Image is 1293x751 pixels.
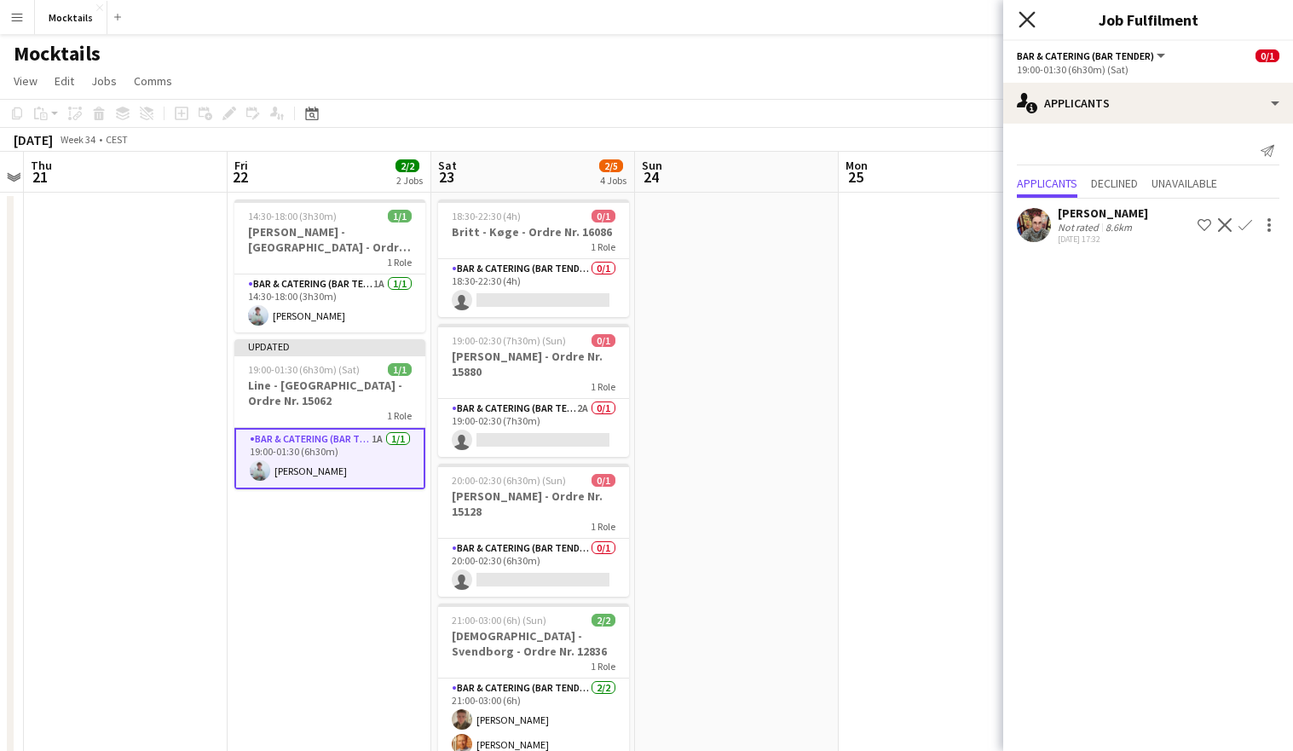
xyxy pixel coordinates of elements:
span: 18:30-22:30 (4h) [452,210,521,222]
span: 1 Role [591,380,615,393]
div: Applicants [1003,83,1293,124]
span: 1/1 [388,363,412,376]
span: 20:00-02:30 (6h30m) (Sun) [452,474,566,487]
span: 22 [232,167,248,187]
div: 8.6km [1102,221,1135,234]
div: [DATE] 17:32 [1058,234,1148,245]
span: 1 Role [387,409,412,422]
app-job-card: 20:00-02:30 (6h30m) (Sun)0/1[PERSON_NAME] - Ordre Nr. 151281 RoleBar & Catering (Bar Tender)0/120... [438,464,629,597]
h1: Mocktails [14,41,101,66]
span: Sun [642,158,662,173]
span: Thu [31,158,52,173]
span: Comms [134,73,172,89]
span: Bar & Catering (Bar Tender) [1017,49,1154,62]
app-card-role: Bar & Catering (Bar Tender)2A0/119:00-02:30 (7h30m) [438,399,629,457]
h3: [PERSON_NAME] - Ordre Nr. 15128 [438,488,629,519]
span: 24 [639,167,662,187]
span: Mon [846,158,868,173]
h3: Line - [GEOGRAPHIC_DATA] - Ordre Nr. 15062 [234,378,425,408]
span: Fri [234,158,248,173]
a: Jobs [84,70,124,92]
div: Not rated [1058,221,1102,234]
app-job-card: 18:30-22:30 (4h)0/1Britt - Køge - Ordre Nr. 160861 RoleBar & Catering (Bar Tender)0/118:30-22:30 ... [438,199,629,317]
h3: [PERSON_NAME] - [GEOGRAPHIC_DATA] - Ordre Nr. 15889 [234,224,425,255]
app-job-card: 19:00-02:30 (7h30m) (Sun)0/1[PERSON_NAME] - Ordre Nr. 158801 RoleBar & Catering (Bar Tender)2A0/1... [438,324,629,457]
span: 25 [843,167,868,187]
div: 2 Jobs [396,174,423,187]
span: 1 Role [387,256,412,269]
a: Comms [127,70,179,92]
span: 1 Role [591,240,615,253]
app-card-role: Bar & Catering (Bar Tender)1A1/114:30-18:00 (3h30m)[PERSON_NAME] [234,274,425,332]
h3: Job Fulfilment [1003,9,1293,31]
app-card-role: Bar & Catering (Bar Tender)0/118:30-22:30 (4h) [438,259,629,317]
span: View [14,73,38,89]
span: Week 34 [56,133,99,146]
app-card-role: Bar & Catering (Bar Tender)0/120:00-02:30 (6h30m) [438,539,629,597]
span: 0/1 [1255,49,1279,62]
span: 19:00-02:30 (7h30m) (Sun) [452,334,566,347]
span: Declined [1091,177,1138,189]
span: Applicants [1017,177,1077,189]
span: 1 Role [591,660,615,673]
span: 21:00-03:00 (6h) (Sun) [452,614,546,627]
span: Sat [438,158,457,173]
span: 23 [436,167,457,187]
app-card-role: Bar & Catering (Bar Tender)1A1/119:00-01:30 (6h30m)[PERSON_NAME] [234,428,425,489]
app-job-card: Updated19:00-01:30 (6h30m) (Sat)1/1Line - [GEOGRAPHIC_DATA] - Ordre Nr. 150621 RoleBar & Catering... [234,339,425,489]
app-job-card: 14:30-18:00 (3h30m)1/1[PERSON_NAME] - [GEOGRAPHIC_DATA] - Ordre Nr. 158891 RoleBar & Catering (Ba... [234,199,425,332]
span: 1/1 [388,210,412,222]
span: 19:00-01:30 (6h30m) (Sat) [248,363,360,376]
span: 14:30-18:00 (3h30m) [248,210,337,222]
h3: [DEMOGRAPHIC_DATA] - Svendborg - Ordre Nr. 12836 [438,628,629,659]
a: Edit [48,70,81,92]
span: 2/2 [395,159,419,172]
span: Unavailable [1152,177,1217,189]
div: [DATE] [14,131,53,148]
span: Jobs [91,73,117,89]
h3: Britt - Køge - Ordre Nr. 16086 [438,224,629,240]
span: Edit [55,73,74,89]
span: 0/1 [592,334,615,347]
span: 2/5 [599,159,623,172]
div: Updated [234,339,425,353]
h3: [PERSON_NAME] - Ordre Nr. 15880 [438,349,629,379]
div: 4 Jobs [600,174,626,187]
a: View [7,70,44,92]
button: Bar & Catering (Bar Tender) [1017,49,1168,62]
button: Mocktails [35,1,107,34]
div: CEST [106,133,128,146]
span: 0/1 [592,210,615,222]
span: 2/2 [592,614,615,627]
div: [PERSON_NAME] [1058,205,1148,221]
span: 21 [28,167,52,187]
span: 1 Role [591,520,615,533]
span: 0/1 [592,474,615,487]
div: 19:00-01:30 (6h30m) (Sat) [1017,63,1279,76]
